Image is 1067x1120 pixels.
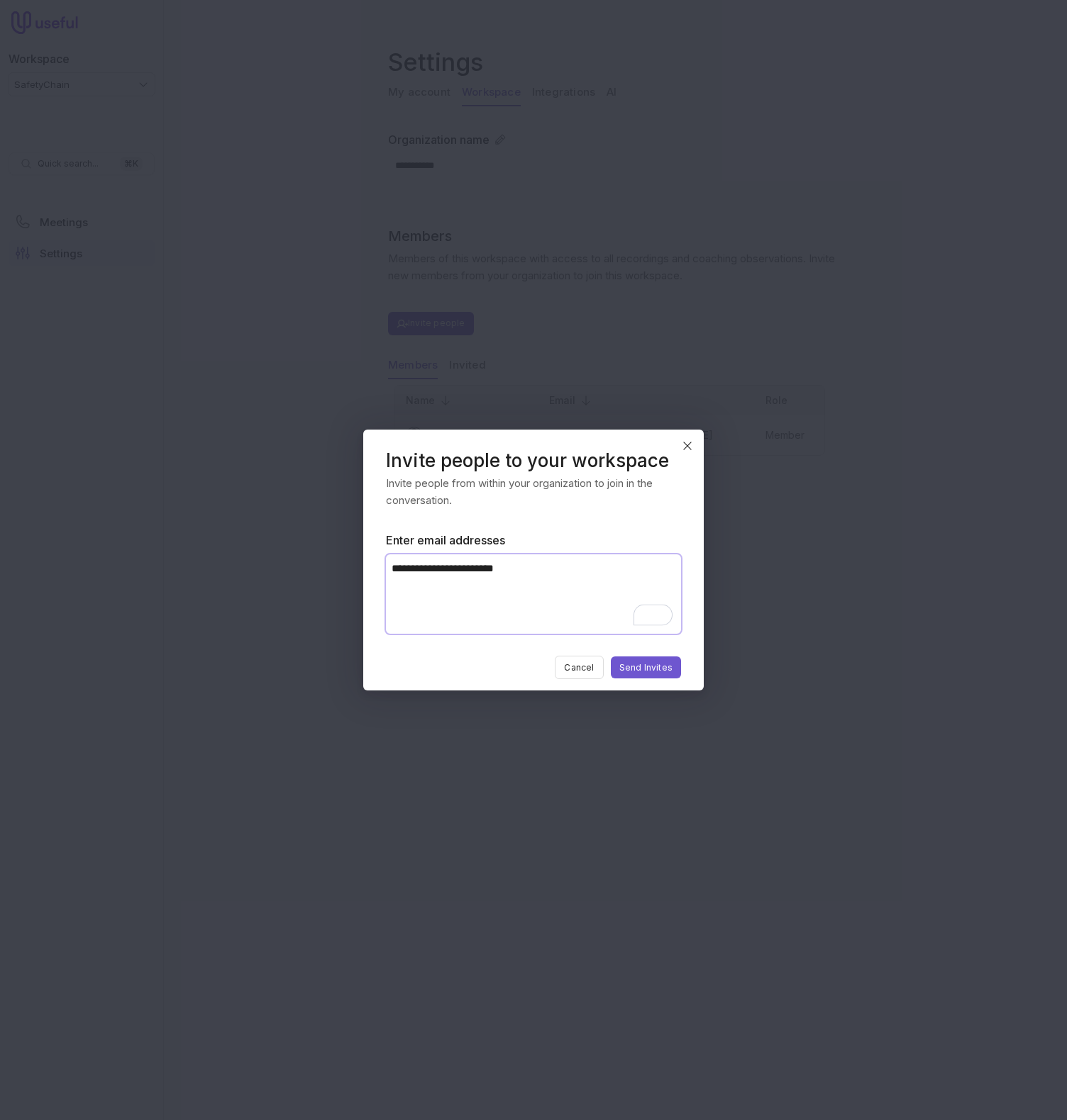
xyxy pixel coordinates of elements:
p: Invite people from within your organization to join in the conversation. [386,475,681,509]
button: Send Invites [611,656,681,678]
label: Enter email addresses [386,532,505,549]
button: Cancel [555,656,603,679]
header: Invite people to your workspace [386,452,681,469]
button: Close [677,435,698,457]
textarea: To enrich screen reader interactions, please activate Accessibility in Grammarly extension settings [386,554,681,634]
